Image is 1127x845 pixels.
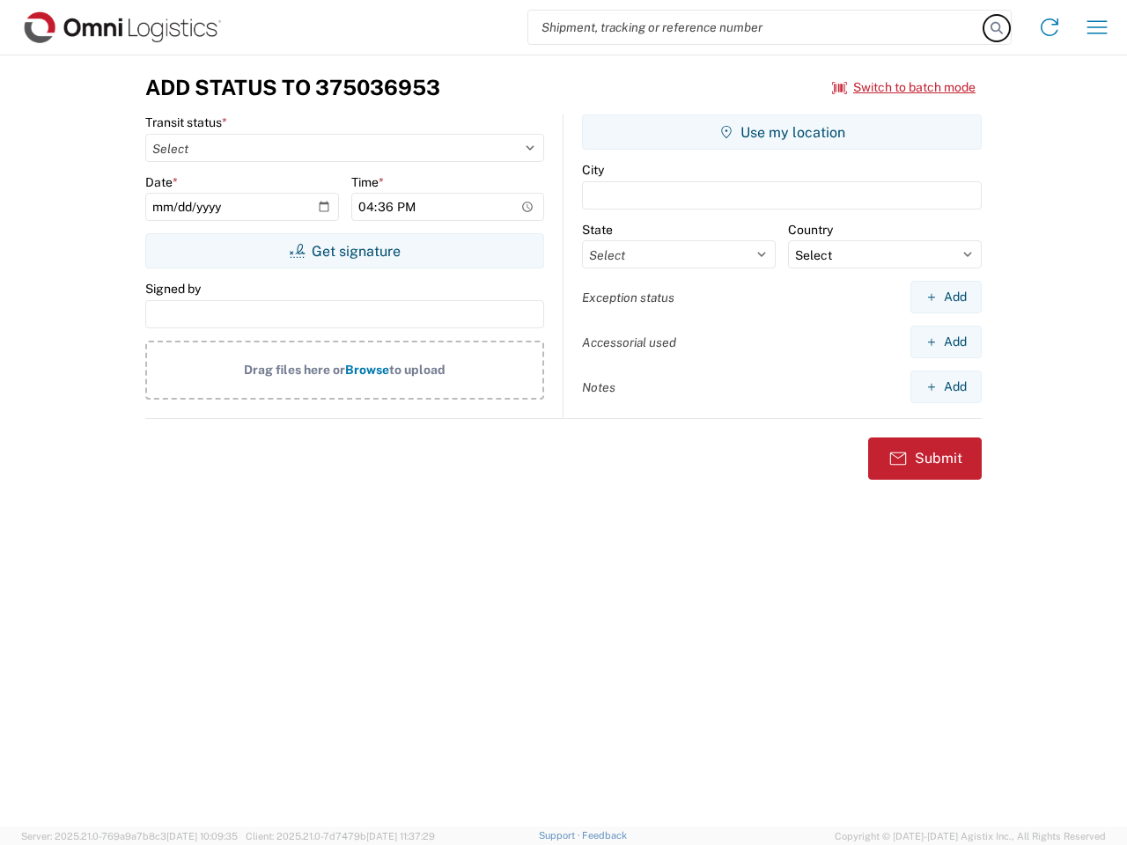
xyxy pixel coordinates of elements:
[145,75,440,100] h3: Add Status to 375036953
[528,11,984,44] input: Shipment, tracking or reference number
[910,371,982,403] button: Add
[145,233,544,268] button: Get signature
[244,363,345,377] span: Drag files here or
[582,334,676,350] label: Accessorial used
[582,830,627,841] a: Feedback
[246,831,435,841] span: Client: 2025.21.0-7d7479b
[582,290,674,305] label: Exception status
[366,831,435,841] span: [DATE] 11:37:29
[582,222,613,238] label: State
[835,828,1106,844] span: Copyright © [DATE]-[DATE] Agistix Inc., All Rights Reserved
[582,114,982,150] button: Use my location
[145,114,227,130] label: Transit status
[582,379,615,395] label: Notes
[910,326,982,358] button: Add
[21,831,238,841] span: Server: 2025.21.0-769a9a7b8c3
[910,281,982,313] button: Add
[345,363,389,377] span: Browse
[389,363,446,377] span: to upload
[868,437,982,480] button: Submit
[145,174,178,190] label: Date
[145,281,201,297] label: Signed by
[351,174,384,190] label: Time
[166,831,238,841] span: [DATE] 10:09:35
[539,830,583,841] a: Support
[582,162,604,178] label: City
[832,73,976,102] button: Switch to batch mode
[788,222,833,238] label: Country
